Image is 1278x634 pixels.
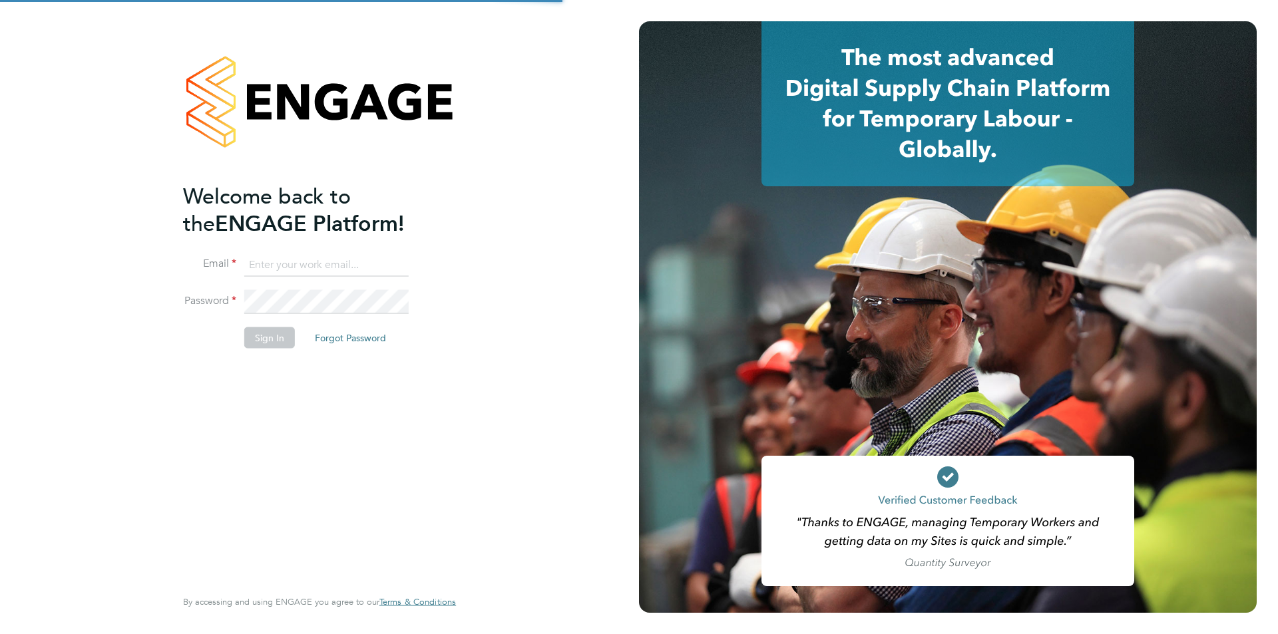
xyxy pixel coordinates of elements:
button: Forgot Password [304,327,397,349]
label: Password [183,294,236,308]
label: Email [183,257,236,271]
span: By accessing and using ENGAGE you agree to our [183,596,456,607]
a: Terms & Conditions [379,597,456,607]
h2: ENGAGE Platform! [183,182,443,237]
button: Sign In [244,327,295,349]
input: Enter your work email... [244,253,409,277]
span: Terms & Conditions [379,596,456,607]
span: Welcome back to the [183,183,351,236]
